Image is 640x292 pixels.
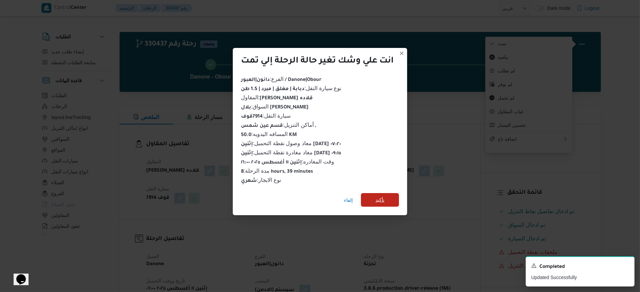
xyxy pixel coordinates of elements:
p: Updated Successfully [531,274,629,281]
span: مدة الرحلة : [241,168,313,174]
span: سيارة النقل : [241,113,291,119]
button: Closes this modal window [398,49,406,57]
span: معاد وصول نقطة التحميل : [241,140,341,146]
span: تأكيد [376,196,384,204]
button: إلغاء [341,193,356,207]
span: أماكن التنزيل : [241,122,316,128]
span: وقت المغادره : [241,159,334,165]
span: معاد مغادرة نقطة التحميل : [241,150,341,155]
span: المسافه اليدويه : [241,131,297,137]
span: الفرع : [241,76,322,82]
button: تأكيد [361,193,399,207]
b: إثنين ١١ أغسطس ٢٠٢٥ ١٦:٠٠ [241,160,302,166]
iframe: chat widget [7,265,29,285]
span: المقاول : [241,95,313,100]
b: 7914قوف [241,114,263,120]
b: قسم عين شمس , [241,123,316,129]
div: Notification [531,262,629,271]
b: شهري [241,178,257,184]
b: بلال [PERSON_NAME] [241,105,309,110]
div: انت علي وشك تغير حالة الرحلة إلي تمت [241,56,394,67]
span: نوع سيارة النقل : [241,85,341,91]
b: دانون|العبور / Danone|Obour [241,78,322,83]
span: إلغاء [344,196,353,204]
b: إثنين [DATE] ٠٩:١٥ [241,151,341,156]
span: السواق : [241,104,309,109]
span: Completed [539,263,565,271]
b: [PERSON_NAME] قلاده [260,96,313,101]
b: 8 hours, 39 minutes [241,169,313,175]
span: نوع الايجار : [241,177,281,183]
b: 50.0 KM [241,133,297,138]
b: دبابة | مغلق | مبرد | 1.5 طن [241,87,305,92]
b: إثنين [DATE] ٠٧:٢٠ [241,142,341,147]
